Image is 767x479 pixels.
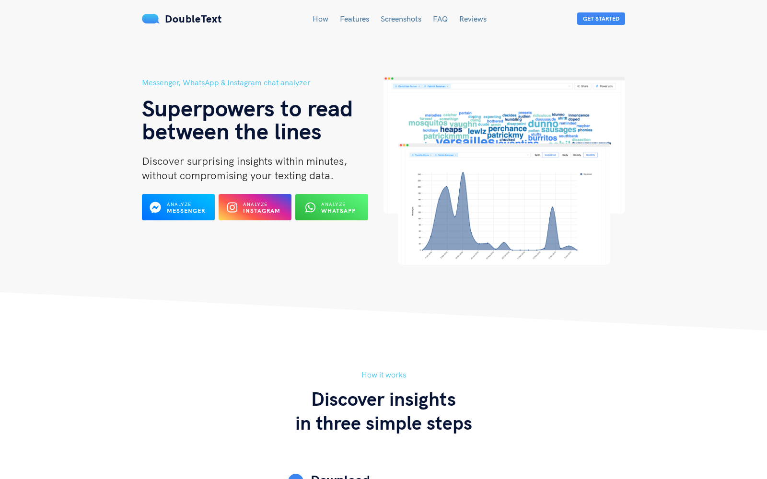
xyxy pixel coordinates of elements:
[142,169,334,182] span: without compromising your texting data.
[381,14,421,23] a: Screenshots
[167,207,205,214] b: Messenger
[142,194,215,220] button: Analyze Messenger
[142,116,322,145] span: between the lines
[142,206,215,215] a: Analyze Messenger
[142,369,625,381] h5: How it works
[142,12,222,25] a: DoubleText
[577,12,625,25] button: Get Started
[219,194,291,220] button: Analyze Instagram
[321,201,346,207] span: Analyze
[313,14,328,23] a: How
[142,14,160,23] img: mS3x8y1f88AAAAABJRU5ErkJggg==
[295,194,368,220] button: Analyze WhatsApp
[219,206,291,215] a: Analyze Instagram
[142,93,353,122] span: Superpowers to read
[243,201,267,207] span: Analyze
[165,12,222,25] span: DoubleText
[340,14,369,23] a: Features
[321,207,356,214] b: WhatsApp
[243,207,280,214] b: Instagram
[459,14,487,23] a: Reviews
[167,201,191,207] span: Analyze
[433,14,448,23] a: FAQ
[383,77,625,265] img: hero
[142,387,625,434] h3: Discover insights in three simple steps
[142,77,383,89] h5: Messenger, WhatsApp & Instagram chat analyzer
[142,154,347,168] span: Discover surprising insights within minutes,
[295,206,368,215] a: Analyze WhatsApp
